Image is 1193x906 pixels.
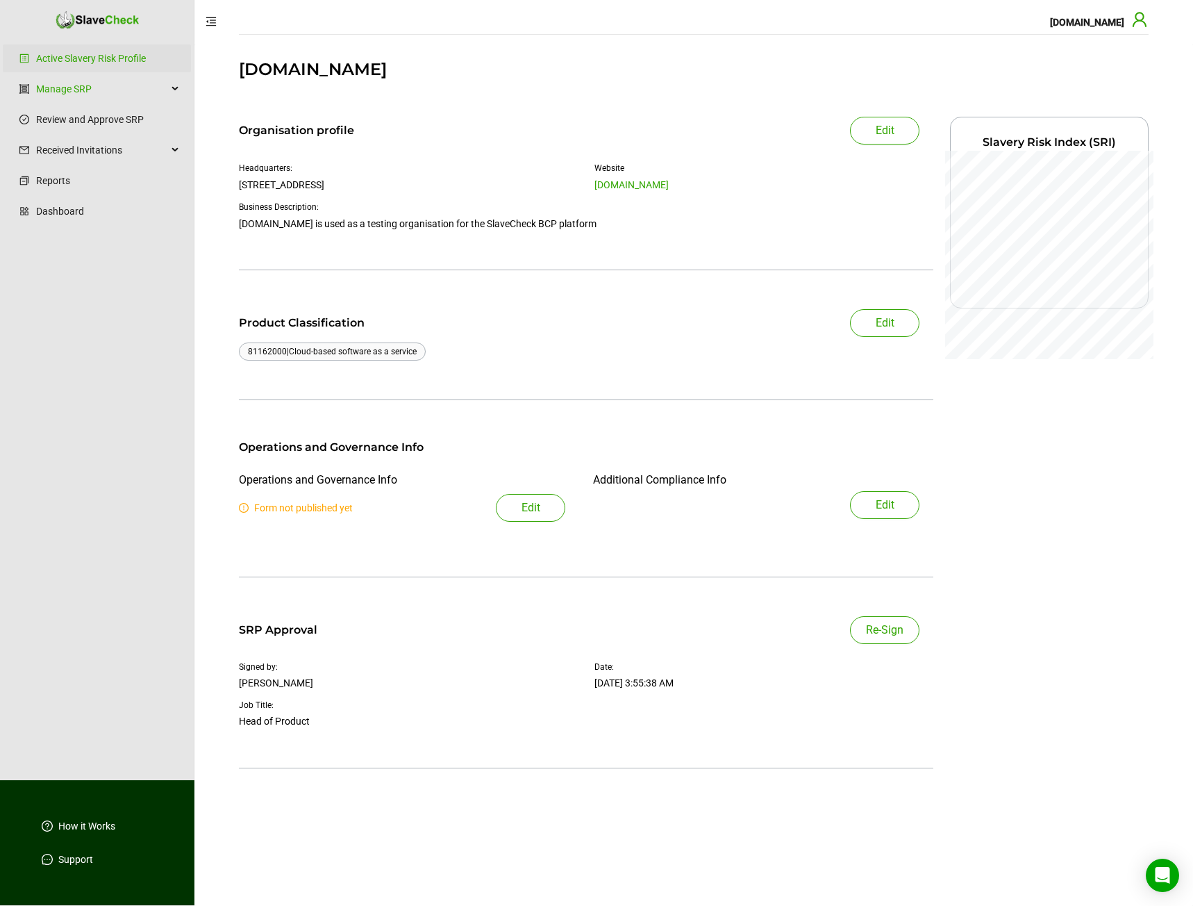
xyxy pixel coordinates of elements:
[239,122,354,139] div: Organisation profile
[876,122,894,139] span: Edit
[496,494,565,522] button: Edit
[876,497,894,513] span: Edit
[850,309,919,337] button: Edit
[239,502,353,513] span: Form not published yet
[36,75,167,103] a: Manage SRP
[239,699,461,711] div: Job Title:
[58,853,93,866] a: Support
[19,145,29,155] span: mail
[239,161,578,175] div: Headquarters:
[239,714,461,729] div: Head of Product
[1050,17,1124,28] span: [DOMAIN_NAME]
[36,44,180,72] a: Active Slavery Risk Profile
[594,179,669,190] a: [DOMAIN_NAME]
[206,16,217,27] span: menu-fold
[239,661,461,673] div: Signed by:
[239,439,919,456] div: Operations and Governance Info
[593,472,726,488] div: Additional Compliance Info
[239,472,397,488] div: Operations and Governance Info
[1146,859,1179,892] div: Open Intercom Messenger
[239,178,578,192] div: [STREET_ADDRESS]
[850,491,919,519] button: Edit
[967,134,1131,151] div: Slavery Risk Index (SRI)
[36,167,180,195] a: Reports
[876,315,894,331] span: Edit
[36,136,167,164] span: Received Invitations
[239,315,415,331] div: Product Classification
[594,161,933,175] div: Website
[239,217,933,231] p: [DOMAIN_NAME] is used as a testing organisation for the SlaveCheck BCP platform
[248,345,417,359] div: 81162000 | Cloud-based software as a service
[36,106,180,133] a: Review and Approve SRP
[36,197,180,225] a: Dashboard
[850,117,919,145] button: Edit
[239,676,461,691] div: [PERSON_NAME]
[850,616,919,644] button: Re-Sign
[42,821,53,832] span: question-circle
[594,676,933,691] div: [DATE] 3:55:38 AM
[1131,11,1148,28] span: user
[239,622,317,639] div: SRP Approval
[19,84,29,94] span: group
[58,819,115,833] a: How it Works
[239,57,1149,82] div: [DOMAIN_NAME]
[522,500,540,516] span: Edit
[594,661,933,673] div: Date:
[866,622,903,639] span: Re-Sign
[239,200,933,214] div: Business Description:
[42,854,53,865] span: message
[239,503,249,513] span: exclamation-circle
